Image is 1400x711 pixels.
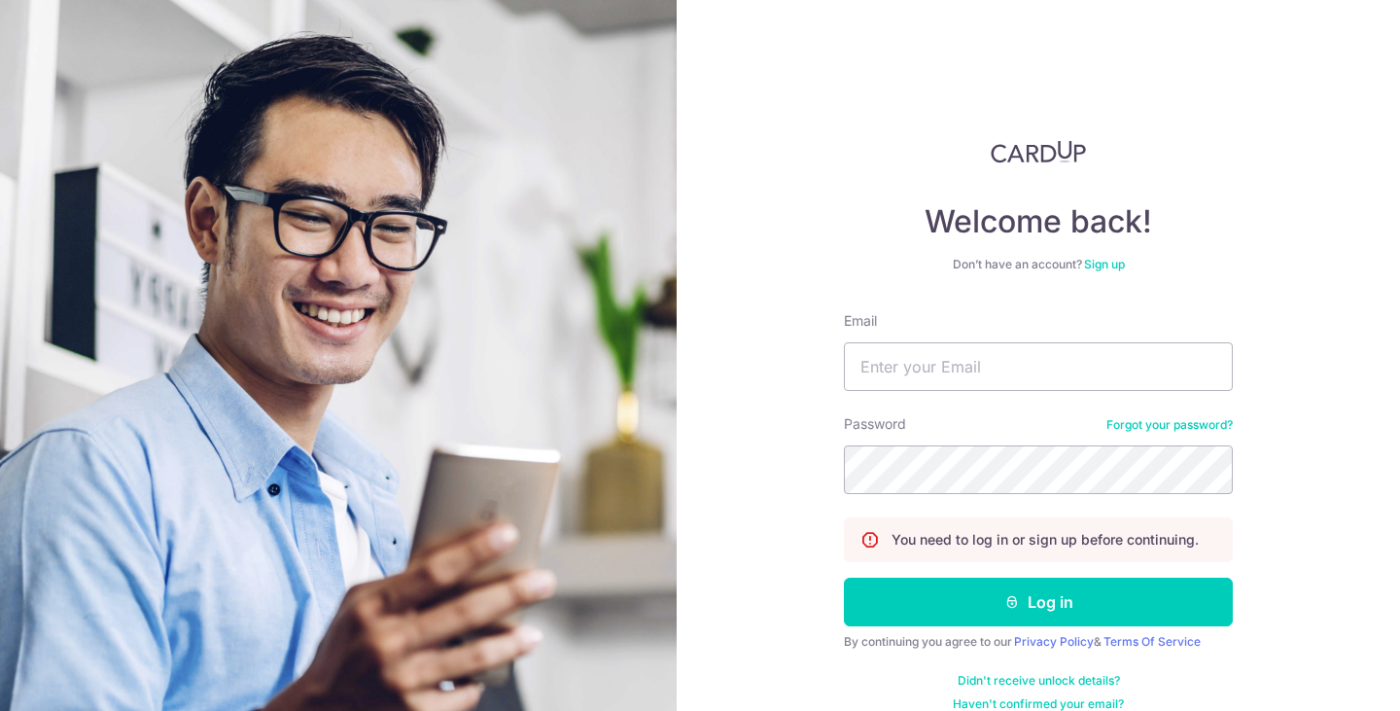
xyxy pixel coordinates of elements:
button: Log in [844,578,1233,626]
input: Enter your Email [844,342,1233,391]
img: CardUp Logo [991,140,1086,163]
label: Password [844,414,906,434]
a: Sign up [1084,257,1125,271]
div: By continuing you agree to our & [844,634,1233,650]
a: Forgot your password? [1106,417,1233,433]
div: Don’t have an account? [844,257,1233,272]
a: Privacy Policy [1014,634,1094,649]
a: Terms Of Service [1103,634,1201,649]
p: You need to log in or sign up before continuing. [892,530,1199,550]
label: Email [844,311,877,331]
a: Didn't receive unlock details? [958,673,1120,689]
h4: Welcome back! [844,202,1233,241]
